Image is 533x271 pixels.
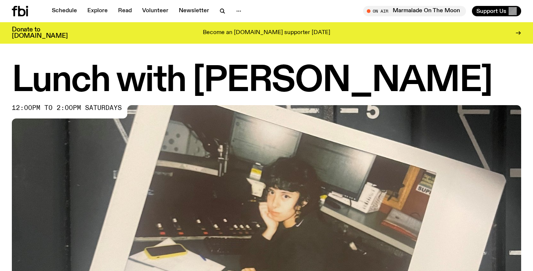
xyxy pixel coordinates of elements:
[12,64,521,98] h1: Lunch with [PERSON_NAME]
[476,8,506,14] span: Support Us
[47,6,81,16] a: Schedule
[472,6,521,16] button: Support Us
[203,30,330,36] p: Become an [DOMAIN_NAME] supporter [DATE]
[12,105,122,111] span: 12:00pm to 2:00pm saturdays
[174,6,214,16] a: Newsletter
[363,6,466,16] button: On AirMarmalade On The Moon
[114,6,136,16] a: Read
[12,27,68,39] h3: Donate to [DOMAIN_NAME]
[138,6,173,16] a: Volunteer
[83,6,112,16] a: Explore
